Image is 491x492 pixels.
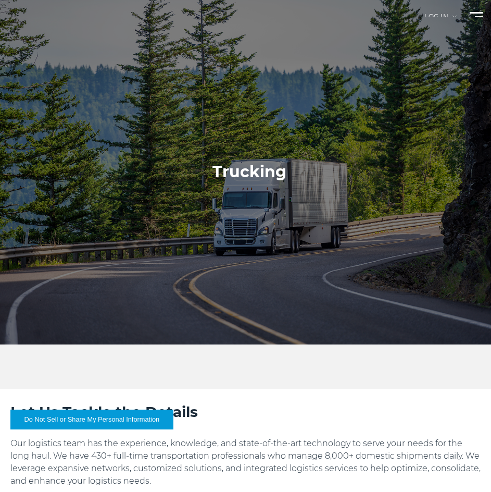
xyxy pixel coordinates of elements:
[10,410,173,429] button: Do Not Sell or Share My Personal Information
[452,16,457,18] img: arrow
[10,402,481,422] h2: Let Us Tackle the Details
[8,10,70,47] img: kbx logo
[212,162,286,182] h1: Trucking
[10,437,481,487] p: Our logistics team has the experience, knowledge, and state-of-the-art technology to serve your n...
[424,14,457,28] div: Log in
